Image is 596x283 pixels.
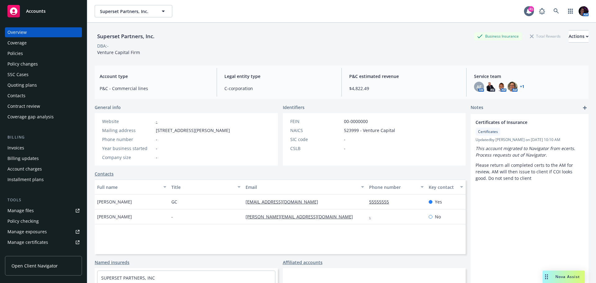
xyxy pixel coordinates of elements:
[344,145,345,152] span: -
[543,271,585,283] button: Nova Assist
[476,137,584,143] span: Updated by [PERSON_NAME] on [DATE] 10:10 AM
[5,143,82,153] a: Invoices
[528,6,534,12] div: 41
[246,184,357,190] div: Email
[5,206,82,216] a: Manage files
[471,114,589,186] div: Certificates of InsuranceCertificatesUpdatedby [PERSON_NAME] on [DATE] 10:10 AMThis account migra...
[369,214,376,220] a: -
[95,32,157,40] div: Superset Partners, Inc.
[476,119,567,126] span: Certificates of Insurance
[290,136,341,143] div: SIC code
[97,43,109,49] div: DBA: -
[102,145,153,152] div: Year business started
[95,5,172,17] button: Superset Partners, Inc.
[5,197,82,203] div: Tools
[26,9,46,14] span: Accounts
[581,104,589,112] a: add
[171,184,234,190] div: Title
[7,101,40,111] div: Contract review
[543,271,550,283] div: Drag to move
[100,8,154,15] span: Superset Partners, Inc.
[569,30,589,42] div: Actions
[7,206,34,216] div: Manage files
[5,38,82,48] a: Coverage
[5,248,82,258] a: Manage claims
[5,175,82,185] a: Installment plans
[435,199,442,205] span: Yes
[7,38,27,48] div: Coverage
[95,259,129,266] a: Named insureds
[171,213,173,220] span: -
[95,171,114,177] a: Contacts
[156,118,157,124] a: -
[171,199,177,205] span: GC
[102,118,153,125] div: Website
[478,129,498,135] span: Certificates
[283,259,323,266] a: Affiliated accounts
[102,136,153,143] div: Phone number
[5,134,82,140] div: Billing
[7,164,42,174] div: Account charges
[536,5,548,17] a: Report a Bug
[11,262,58,269] span: Open Client Navigator
[344,136,345,143] span: -
[476,84,481,90] span: AF
[156,127,230,134] span: [STREET_ADDRESS][PERSON_NAME]
[156,145,157,152] span: -
[7,91,25,101] div: Contacts
[5,164,82,174] a: Account charges
[471,104,483,112] span: Notes
[5,91,82,101] a: Contacts
[426,180,466,194] button: Key contact
[290,127,341,134] div: NAICS
[5,70,82,80] a: SSC Cases
[246,199,323,205] a: [EMAIL_ADDRESS][DOMAIN_NAME]
[102,127,153,134] div: Mailing address
[5,112,82,122] a: Coverage gap analysis
[5,153,82,163] a: Billing updates
[429,184,456,190] div: Key contact
[97,49,140,55] span: Venture Capital Firm
[169,180,243,194] button: Title
[520,85,524,89] a: +1
[5,101,82,111] a: Contract review
[5,59,82,69] a: Policy changes
[97,184,160,190] div: Full name
[349,73,459,80] span: P&C estimated revenue
[5,227,82,237] a: Manage exposures
[349,85,459,92] span: $4,822.49
[7,27,27,37] div: Overview
[7,70,29,80] div: SSC Cases
[435,213,441,220] span: No
[7,216,39,226] div: Policy checking
[100,85,209,92] span: P&C - Commercial lines
[100,73,209,80] span: Account type
[508,82,517,92] img: photo
[7,59,38,69] div: Policy changes
[97,199,132,205] span: [PERSON_NAME]
[7,248,39,258] div: Manage claims
[95,180,169,194] button: Full name
[5,216,82,226] a: Policy checking
[344,118,368,125] span: 00-0000000
[102,154,153,161] div: Company size
[156,154,157,161] span: -
[246,214,358,220] a: [PERSON_NAME][EMAIL_ADDRESS][DOMAIN_NAME]
[367,180,426,194] button: Phone number
[7,175,44,185] div: Installment plans
[5,80,82,90] a: Quoting plans
[579,6,589,16] img: photo
[290,145,341,152] div: CSLB
[101,275,155,281] a: SUPERSET PARTNERS, INC
[476,145,576,158] em: This account migrated to Navigator from ecerts. Process requests out of Navigator.
[569,30,589,43] button: Actions
[5,48,82,58] a: Policies
[564,5,577,17] a: Switch app
[474,73,584,80] span: Service team
[344,127,395,134] span: 523999 - Venture Capital
[550,5,562,17] a: Search
[369,199,394,205] a: 55555555
[496,82,506,92] img: photo
[224,73,334,80] span: Legal entity type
